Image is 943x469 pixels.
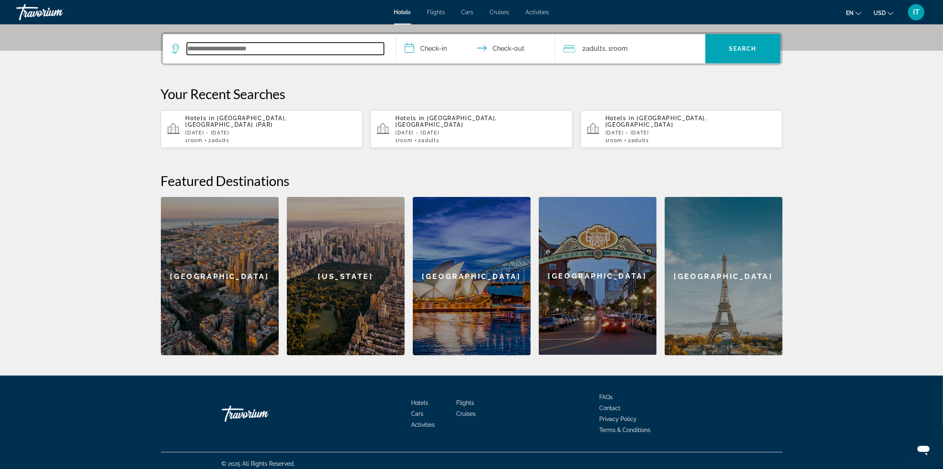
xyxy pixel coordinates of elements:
[705,34,780,63] button: Search
[411,400,428,406] a: Hotels
[600,416,637,422] a: Privacy Policy
[462,9,474,15] a: Cars
[161,110,363,148] button: Hotels in [GEOGRAPHIC_DATA], [GEOGRAPHIC_DATA] (PAR)[DATE] - [DATE]1Room2Adults
[555,34,705,63] button: Travelers: 2 adults, 0 children
[16,2,98,23] a: Travorium
[411,421,435,428] a: Activities
[413,197,531,355] a: [GEOGRAPHIC_DATA]
[874,7,893,19] button: Change currency
[605,115,635,121] span: Hotels in
[398,138,413,143] span: Room
[163,34,780,63] div: Search widget
[161,197,279,355] a: [GEOGRAPHIC_DATA]
[188,138,203,143] span: Room
[186,115,287,128] span: [GEOGRAPHIC_DATA], [GEOGRAPHIC_DATA] (PAR)
[631,138,649,143] span: Adults
[586,45,606,52] span: Adults
[605,115,707,128] span: [GEOGRAPHIC_DATA], [GEOGRAPHIC_DATA]
[418,138,440,143] span: 2
[605,138,622,143] span: 1
[846,7,861,19] button: Change language
[208,138,230,143] span: 2
[539,197,657,355] a: [GEOGRAPHIC_DATA]
[421,138,439,143] span: Adults
[608,138,623,143] span: Room
[287,197,405,355] a: [US_STATE]
[456,400,474,406] a: Flights
[606,43,628,54] span: , 1
[906,4,927,21] button: User Menu
[611,45,628,52] span: Room
[846,10,854,16] span: en
[605,130,776,136] p: [DATE] - [DATE]
[186,115,215,121] span: Hotels in
[729,45,757,52] span: Search
[397,34,555,63] button: Check in and out dates
[628,138,649,143] span: 2
[395,138,412,143] span: 1
[581,110,783,148] button: Hotels in [GEOGRAPHIC_DATA], [GEOGRAPHIC_DATA][DATE] - [DATE]1Room2Adults
[600,394,613,400] a: FAQs
[371,110,572,148] button: Hotels in [GEOGRAPHIC_DATA], [GEOGRAPHIC_DATA][DATE] - [DATE]1Room2Adults
[394,9,411,15] a: Hotels
[910,437,936,463] iframe: Button to launch messaging window
[161,173,783,189] h2: Featured Destinations
[583,43,606,54] span: 2
[212,138,230,143] span: Adults
[395,130,566,136] p: [DATE] - [DATE]
[411,411,423,417] a: Cars
[427,9,445,15] a: Flights
[161,86,783,102] p: Your Recent Searches
[600,427,651,433] a: Terms & Conditions
[222,402,303,426] a: Travorium
[222,460,295,467] span: © 2025 All Rights Reserved.
[526,9,549,15] a: Activities
[395,115,497,128] span: [GEOGRAPHIC_DATA], [GEOGRAPHIC_DATA]
[490,9,509,15] a: Cruises
[539,197,657,355] div: [GEOGRAPHIC_DATA]
[600,405,621,411] a: Contact
[874,10,886,16] span: USD
[395,115,425,121] span: Hotels in
[186,138,203,143] span: 1
[665,197,783,355] a: [GEOGRAPHIC_DATA]
[186,130,356,136] p: [DATE] - [DATE]
[456,411,476,417] a: Cruises
[913,8,919,16] span: IT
